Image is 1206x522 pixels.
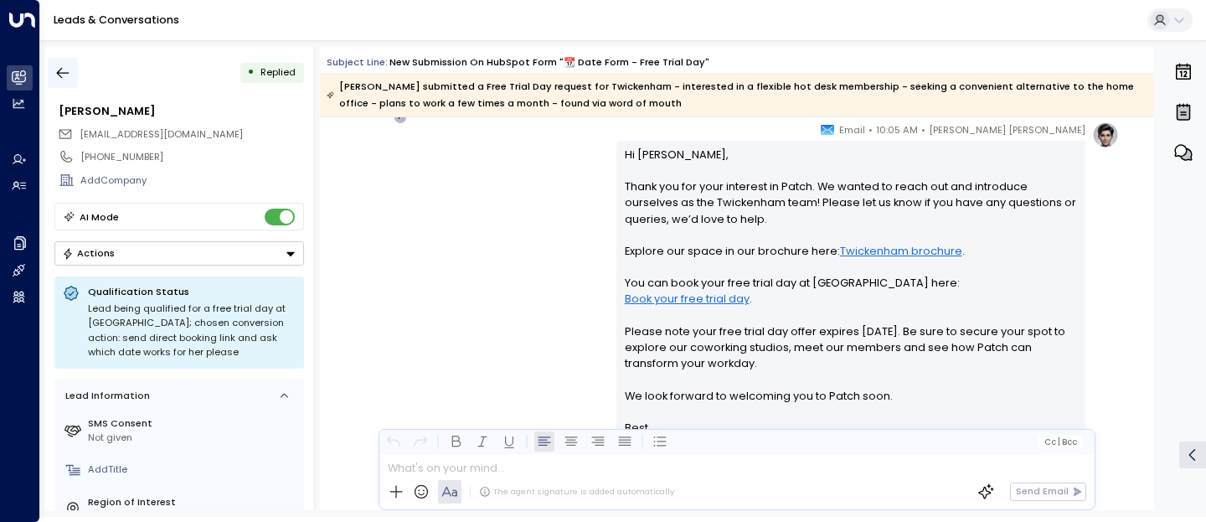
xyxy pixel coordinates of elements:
span: • [921,121,925,138]
button: Cc|Bcc [1038,436,1082,448]
label: Region of Interest [88,495,298,509]
div: Lead being qualified for a free trial day at [GEOGRAPHIC_DATA]; chosen conversion action: send di... [88,302,296,360]
span: Cc Bcc [1044,437,1077,447]
div: [PERSON_NAME] [59,103,303,119]
div: Lead Information [60,389,150,403]
div: AddTitle [88,463,298,477]
p: Hi [PERSON_NAME], Thank you for your interest in Patch. We wanted to reach out and introduce ours... [625,147,1078,420]
div: Actions [62,247,115,259]
p: Qualification Status [88,285,296,298]
span: Subject Line: [327,55,388,69]
span: Replied [260,65,296,79]
div: [PERSON_NAME] submitted a Free Trial Day request for Twickenham - interested in a flexible hot de... [327,78,1146,111]
span: [EMAIL_ADDRESS][DOMAIN_NAME] [80,127,243,141]
a: Book your free trial day [625,291,750,307]
div: New submission on HubSpot Form "📆 Date Form - Free Trial Day" [389,55,709,70]
div: Button group with a nested menu [54,241,304,266]
span: 10:05 AM [876,121,918,138]
div: AddCompany [80,173,303,188]
label: SMS Consent [88,416,298,431]
img: profile-logo.png [1092,121,1119,148]
a: Twickenham brochure [840,243,962,259]
span: [PERSON_NAME] [PERSON_NAME] [929,121,1085,138]
div: Not given [88,431,298,445]
span: Best, [625,420,651,436]
div: The agent signature is added automatically [479,486,674,498]
span: Email [839,121,865,138]
span: joriddell@me.com [80,127,243,142]
button: Actions [54,241,304,266]
div: • [247,60,255,85]
button: Undo [384,432,404,452]
span: • [868,121,873,138]
div: [PHONE_NUMBER] [80,150,303,164]
div: AI Mode [80,209,119,225]
span: | [1058,437,1060,447]
a: Leads & Conversations [54,13,179,27]
button: Redo [410,432,430,452]
div: P [394,111,407,124]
